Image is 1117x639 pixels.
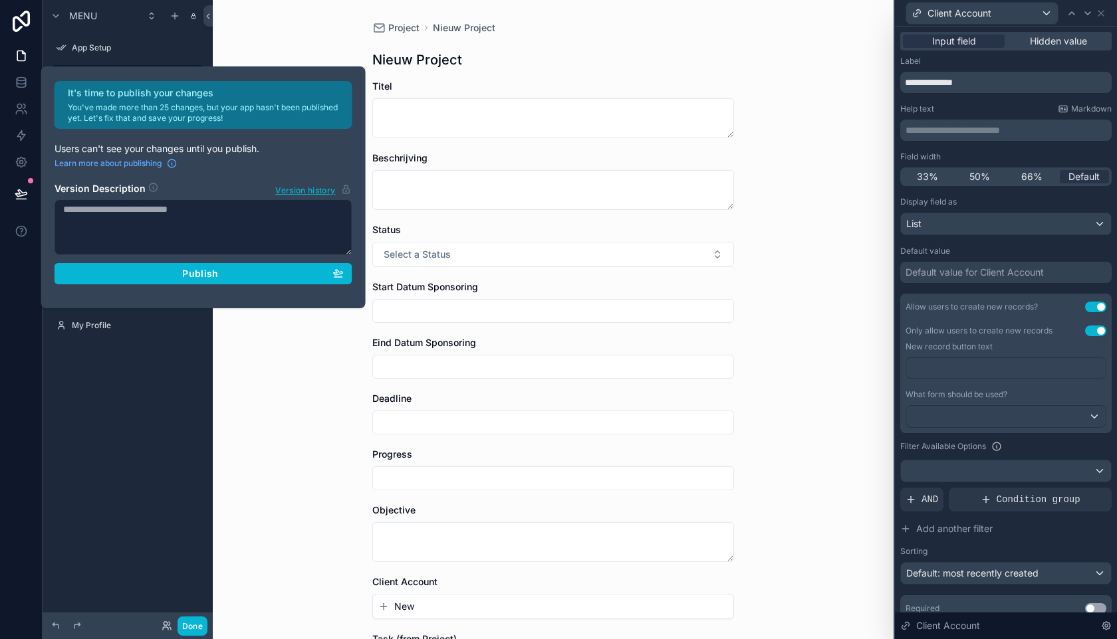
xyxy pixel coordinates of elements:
label: Label [900,56,921,66]
label: New record button text [906,341,993,352]
p: You've made more than 25 changes, but your app hasn't been published yet. Let's fix that and save... [68,102,344,124]
button: Default: most recently created [900,562,1112,585]
h2: Version Description [55,182,146,197]
a: Nieuw Project [433,21,495,35]
button: New [378,600,728,613]
span: AND [922,493,938,506]
span: Markdown [1071,104,1112,114]
button: Publish [55,263,352,284]
button: Done [178,616,207,636]
label: Default value [900,246,950,256]
button: Client Account [906,2,1058,25]
div: scrollable content [906,357,1106,389]
span: Objective [372,504,416,515]
span: Select a Status [384,248,451,261]
label: Only allow users to create new records [906,325,1053,336]
span: Version history [275,183,335,196]
span: Hidden value [1030,35,1087,48]
span: Deadline [372,393,412,404]
span: 50% [969,170,990,183]
span: Start Datum Sponsoring [372,281,478,292]
a: My Profile [51,315,205,336]
label: Filter Available Options [900,441,986,452]
div: Allow users to create new records? [906,302,1038,312]
span: Menu [69,9,97,23]
span: List [906,217,922,230]
span: Input field [932,35,976,48]
span: Titel [372,80,392,92]
span: Client Account [372,576,437,587]
span: Publish [182,268,218,280]
button: Add another filter [900,517,1112,541]
span: 33% [917,170,938,183]
button: Select Button [372,242,734,267]
span: Project [388,21,420,35]
span: Progress [372,448,412,460]
span: Default: most recently created [906,567,1039,579]
a: App Setup [51,37,205,58]
span: New [394,600,414,613]
h1: Nieuw Project [372,50,462,69]
span: Add another filter [916,522,993,535]
label: My Profile [72,320,202,331]
span: Condition group [997,493,1080,506]
a: Learn more about publishing [55,158,178,169]
span: Client Account [928,7,991,20]
span: Beschrijving [372,152,428,163]
div: Required [906,603,939,614]
button: List [900,213,1112,235]
span: 66% [1021,170,1043,183]
span: Client Account [916,619,980,632]
div: Default value for Client Account [906,266,1044,279]
a: Project [372,21,420,35]
label: Sorting [900,546,928,557]
p: Users can't see your changes until you publish. [55,142,352,155]
span: Eind Datum Sponsoring [372,337,476,348]
label: App Setup [72,43,202,53]
span: Default [1068,170,1100,183]
label: Field width [900,151,941,162]
span: Status [372,224,401,235]
label: Display field as [900,197,957,207]
h2: It's time to publish your changes [68,86,344,100]
label: Help text [900,104,934,114]
span: What form should be used? [906,389,1007,399]
button: Version history [275,182,352,197]
a: Markdown [1058,104,1112,114]
span: Learn more about publishing [55,158,162,169]
div: scrollable content [900,120,1112,141]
